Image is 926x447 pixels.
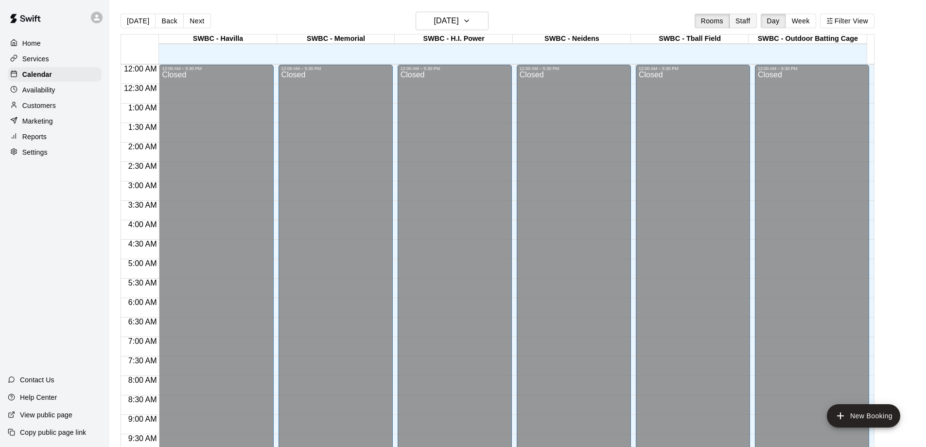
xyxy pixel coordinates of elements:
div: 12:00 AM – 5:30 PM [639,66,747,71]
p: Settings [22,147,48,157]
span: 6:30 AM [126,318,159,326]
span: 2:00 AM [126,143,159,151]
p: Availability [22,85,55,95]
a: Home [8,36,102,51]
span: 7:00 AM [126,337,159,345]
a: Customers [8,98,102,113]
button: add [827,404,900,428]
span: 6:00 AM [126,298,159,306]
a: Services [8,52,102,66]
div: SWBC - Outdoor Batting Cage [749,35,867,44]
span: 9:00 AM [126,415,159,423]
a: Marketing [8,114,102,128]
button: Next [183,14,210,28]
div: 12:00 AM – 5:30 PM [162,66,270,71]
span: 8:30 AM [126,395,159,404]
div: SWBC - Memorial [277,35,395,44]
p: View public page [20,410,72,420]
p: Customers [22,101,56,110]
h6: [DATE] [434,14,459,28]
button: Staff [729,14,757,28]
p: Help Center [20,393,57,402]
p: Marketing [22,116,53,126]
span: 7:30 AM [126,357,159,365]
span: 1:30 AM [126,123,159,131]
span: 9:30 AM [126,434,159,443]
a: Reports [8,129,102,144]
span: 4:30 AM [126,240,159,248]
a: Calendar [8,67,102,82]
div: SWBC - Tball Field [631,35,749,44]
p: Contact Us [20,375,54,385]
a: Availability [8,83,102,97]
span: 12:00 AM [122,65,159,73]
span: 3:30 AM [126,201,159,209]
span: 5:00 AM [126,259,159,268]
div: 12:00 AM – 5:30 PM [520,66,628,71]
div: 12:00 AM – 5:30 PM [281,66,390,71]
span: 1:00 AM [126,104,159,112]
span: 4:00 AM [126,220,159,229]
button: Filter View [820,14,874,28]
p: Services [22,54,49,64]
span: 5:30 AM [126,279,159,287]
p: Calendar [22,70,52,79]
span: 12:30 AM [122,84,159,92]
div: SWBC - Neidens [513,35,631,44]
div: SWBC - Havilla [159,35,277,44]
button: Back [155,14,184,28]
p: Reports [22,132,47,142]
span: 8:00 AM [126,376,159,384]
button: Day [761,14,786,28]
a: Settings [8,145,102,160]
div: SWBC - H.I. Power [395,35,513,44]
button: Rooms [695,14,730,28]
span: 3:00 AM [126,181,159,190]
div: 12:00 AM – 5:30 PM [758,66,866,71]
button: Week [786,14,816,28]
div: 12:00 AM – 5:30 PM [401,66,509,71]
p: Home [22,38,41,48]
span: 2:30 AM [126,162,159,170]
button: [DATE] [121,14,156,28]
button: [DATE] [416,12,489,30]
p: Copy public page link [20,428,86,437]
